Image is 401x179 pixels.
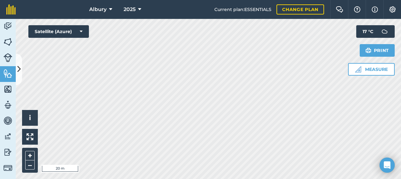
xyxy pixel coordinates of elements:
img: svg+xml;base64,PHN2ZyB4bWxucz0iaHR0cDovL3d3dy53My5vcmcvMjAwMC9zdmciIHdpZHRoPSI1NiIgaGVpZ2h0PSI2MC... [3,84,12,94]
button: i [22,110,38,126]
img: svg+xml;base64,PD94bWwgdmVyc2lvbj0iMS4wIiBlbmNvZGluZz0idXRmLTgiPz4KPCEtLSBHZW5lcmF0b3I6IEFkb2JlIE... [3,53,12,62]
button: Satellite (Azure) [28,25,89,38]
img: svg+xml;base64,PD94bWwgdmVyc2lvbj0iMS4wIiBlbmNvZGluZz0idXRmLTgiPz4KPCEtLSBHZW5lcmF0b3I6IEFkb2JlIE... [3,100,12,110]
img: svg+xml;base64,PD94bWwgdmVyc2lvbj0iMS4wIiBlbmNvZGluZz0idXRmLTgiPz4KPCEtLSBHZW5lcmF0b3I6IEFkb2JlIE... [3,132,12,141]
img: A question mark icon [353,6,361,13]
span: Current plan : ESSENTIALS [214,6,271,13]
button: + [25,151,35,160]
img: svg+xml;base64,PD94bWwgdmVyc2lvbj0iMS4wIiBlbmNvZGluZz0idXRmLTgiPz4KPCEtLSBHZW5lcmF0b3I6IEFkb2JlIE... [3,116,12,125]
button: Print [360,44,395,57]
button: Measure [348,63,395,76]
button: 17 °C [356,25,395,38]
img: svg+xml;base64,PHN2ZyB4bWxucz0iaHR0cDovL3d3dy53My5vcmcvMjAwMC9zdmciIHdpZHRoPSI1NiIgaGVpZ2h0PSI2MC... [3,37,12,47]
img: Two speech bubbles overlapping with the left bubble in the forefront [336,6,343,13]
span: 2025 [124,6,136,13]
img: svg+xml;base64,PD94bWwgdmVyc2lvbj0iMS4wIiBlbmNvZGluZz0idXRmLTgiPz4KPCEtLSBHZW5lcmF0b3I6IEFkb2JlIE... [3,21,12,31]
span: Albury [89,6,107,13]
img: Ruler icon [355,66,361,72]
button: – [25,160,35,170]
img: fieldmargin Logo [6,4,16,14]
img: svg+xml;base64,PD94bWwgdmVyc2lvbj0iMS4wIiBlbmNvZGluZz0idXRmLTgiPz4KPCEtLSBHZW5lcmF0b3I6IEFkb2JlIE... [3,164,12,172]
img: A cog icon [389,6,396,13]
a: Change plan [276,4,324,14]
img: svg+xml;base64,PHN2ZyB4bWxucz0iaHR0cDovL3d3dy53My5vcmcvMjAwMC9zdmciIHdpZHRoPSI1NiIgaGVpZ2h0PSI2MC... [3,69,12,78]
img: Four arrows, one pointing top left, one top right, one bottom right and the last bottom left [26,133,33,140]
span: i [29,114,31,122]
span: 17 ° C [363,25,373,38]
img: svg+xml;base64,PHN2ZyB4bWxucz0iaHR0cDovL3d3dy53My5vcmcvMjAwMC9zdmciIHdpZHRoPSIxOSIgaGVpZ2h0PSIyNC... [365,47,371,54]
img: svg+xml;base64,PHN2ZyB4bWxucz0iaHR0cDovL3d3dy53My5vcmcvMjAwMC9zdmciIHdpZHRoPSIxNyIgaGVpZ2h0PSIxNy... [372,6,378,13]
div: Open Intercom Messenger [380,158,395,173]
img: svg+xml;base64,PD94bWwgdmVyc2lvbj0iMS4wIiBlbmNvZGluZz0idXRmLTgiPz4KPCEtLSBHZW5lcmF0b3I6IEFkb2JlIE... [3,147,12,157]
img: svg+xml;base64,PD94bWwgdmVyc2lvbj0iMS4wIiBlbmNvZGluZz0idXRmLTgiPz4KPCEtLSBHZW5lcmF0b3I6IEFkb2JlIE... [378,25,391,38]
